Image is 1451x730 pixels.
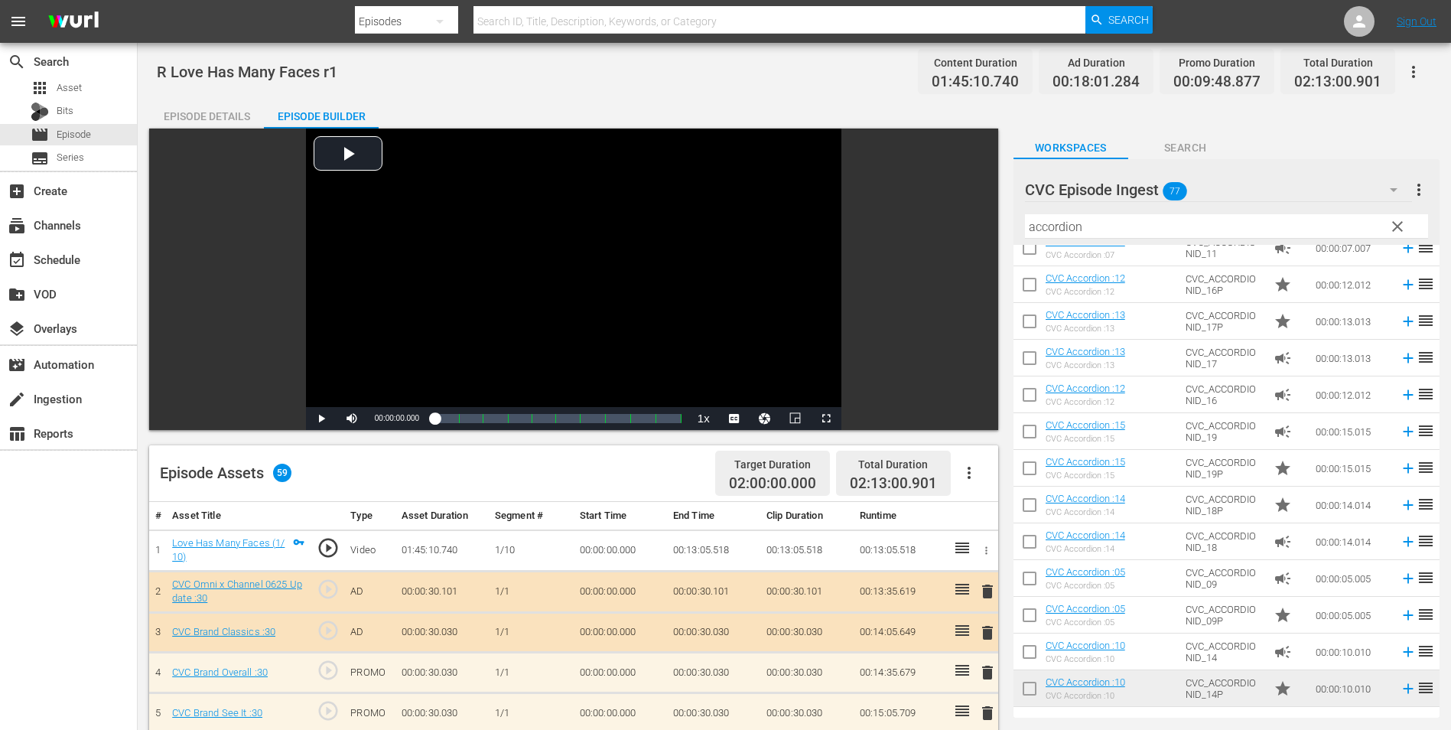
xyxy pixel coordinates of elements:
span: Episode [31,125,49,144]
td: 00:00:30.101 [760,571,854,612]
a: CVC Accordion :12 [1046,272,1125,284]
button: Search [1085,6,1153,34]
svg: Add to Episode [1400,313,1417,330]
div: Total Duration [850,454,937,475]
td: 1/1 [489,571,574,612]
td: 00:14:35.679 [854,653,947,693]
td: CVC_ACCORDIONID_18 [1179,523,1267,560]
span: Reports [8,425,26,443]
svg: Add to Episode [1400,680,1417,697]
span: play_circle_outline [317,619,340,642]
span: delete [978,582,997,601]
td: 00:00:00.000 [574,612,667,653]
button: Playback Rate [688,407,719,430]
span: reorder [1417,458,1435,477]
a: CVC Accordion :05 [1046,603,1125,614]
button: Episode Builder [264,98,379,129]
td: 00:00:30.030 [760,612,854,653]
span: play_circle_outline [317,536,340,559]
span: Series [31,149,49,168]
span: reorder [1417,348,1435,367]
td: 1/1 [489,612,574,653]
span: Ad [1274,386,1292,404]
td: 00:00:12.012 [1309,376,1394,413]
span: reorder [1417,385,1435,403]
td: 00:00:15.015 [1309,450,1394,487]
td: 00:00:30.030 [667,653,760,693]
td: 1/1 [489,653,574,693]
span: Ad [1274,569,1292,588]
button: delete [978,702,997,724]
span: 02:13:00.901 [850,474,937,492]
td: 00:00:00.000 [574,653,667,693]
th: Segment # [489,502,574,530]
td: 00:13:05.518 [667,530,760,571]
td: 00:00:12.012 [1309,266,1394,303]
th: Asset Title [166,502,311,530]
a: CVC Omni x Channel 0625 Update :30 [172,578,302,605]
span: Ingestion [8,390,26,409]
th: Clip Duration [760,502,854,530]
th: End Time [667,502,760,530]
button: Episode Details [149,98,264,129]
button: Picture-in-Picture [780,407,811,430]
td: 2 [149,571,166,612]
a: CVC Accordion :05 [1046,566,1125,578]
span: reorder [1417,679,1435,697]
svg: Add to Episode [1400,533,1417,550]
div: CVC Accordion :05 [1046,581,1125,591]
td: AD [344,571,395,612]
span: Create [8,182,26,200]
span: reorder [1417,642,1435,660]
span: menu [9,12,28,31]
span: Ad [1274,643,1292,661]
a: CVC Brand Overall :30 [172,666,268,678]
td: CVC_ACCORDIONID_14P [1179,670,1267,707]
span: Series [57,150,84,165]
div: Target Duration [729,454,816,475]
span: 59 [273,464,291,482]
td: 00:00:14.014 [1309,487,1394,523]
svg: Add to Episode [1400,240,1417,256]
a: CVC Accordion :15 [1046,419,1125,431]
td: 00:00:30.030 [667,612,760,653]
span: play_circle_outline [317,578,340,601]
td: CVC_ACCORDIONID_16 [1179,376,1267,413]
div: CVC Accordion :10 [1046,691,1125,701]
span: 01:45:10.740 [932,73,1019,91]
span: more_vert [1410,181,1428,199]
button: delete [978,581,997,603]
div: Ad Duration [1052,52,1140,73]
span: Promo [1274,459,1292,477]
svg: Add to Episode [1400,497,1417,513]
th: Runtime [854,502,947,530]
span: Search [1128,139,1243,158]
div: CVC Accordion :14 [1046,507,1125,517]
a: CVC Accordion :13 [1046,346,1125,357]
td: 00:00:30.101 [395,571,489,612]
td: 01:45:10.740 [395,530,489,571]
div: Content Duration [932,52,1019,73]
svg: Add to Episode [1400,276,1417,293]
span: reorder [1417,422,1435,440]
td: CVC_ACCORDIONID_09 [1179,560,1267,597]
div: CVC Accordion :13 [1046,360,1125,370]
td: 00:00:30.030 [395,612,489,653]
th: Type [344,502,395,530]
a: CVC Accordion :14 [1046,493,1125,504]
td: 00:00:30.030 [395,653,489,693]
span: Schedule [8,251,26,269]
a: Love Has Many Faces (1/10) [172,537,285,563]
span: search [8,53,26,71]
button: Mute [337,407,367,430]
span: Asset [31,79,49,97]
td: 00:00:07.007 [1309,230,1394,266]
span: clear [1388,217,1407,236]
td: CVC_ACCORDIONID_18P [1179,487,1267,523]
td: 00:00:15.015 [1309,413,1394,450]
span: Ad [1274,422,1292,441]
td: CVC_ACCORDIONID_16P [1179,266,1267,303]
div: CVC Accordion :12 [1046,397,1125,407]
button: delete [978,662,997,684]
td: 4 [149,653,166,693]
